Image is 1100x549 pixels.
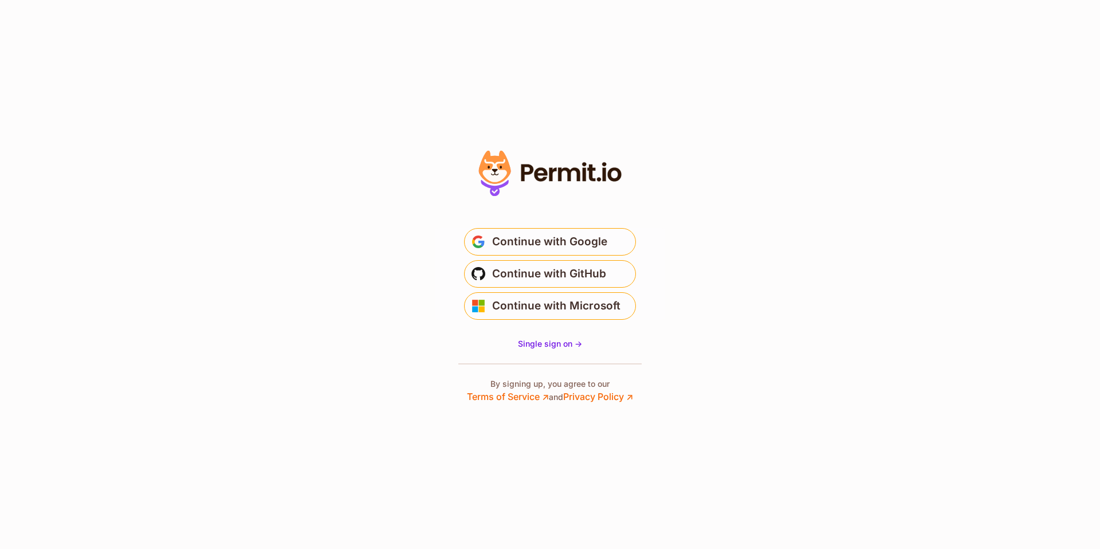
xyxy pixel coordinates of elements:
span: Continue with GitHub [492,265,606,283]
span: Continue with Google [492,233,607,251]
a: Privacy Policy ↗ [563,391,633,402]
a: Terms of Service ↗ [467,391,549,402]
button: Continue with Google [464,228,636,256]
span: Continue with Microsoft [492,297,620,315]
button: Continue with GitHub [464,260,636,288]
a: Single sign on -> [518,338,582,350]
span: Single sign on -> [518,339,582,348]
button: Continue with Microsoft [464,292,636,320]
p: By signing up, you agree to our and [467,378,633,403]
